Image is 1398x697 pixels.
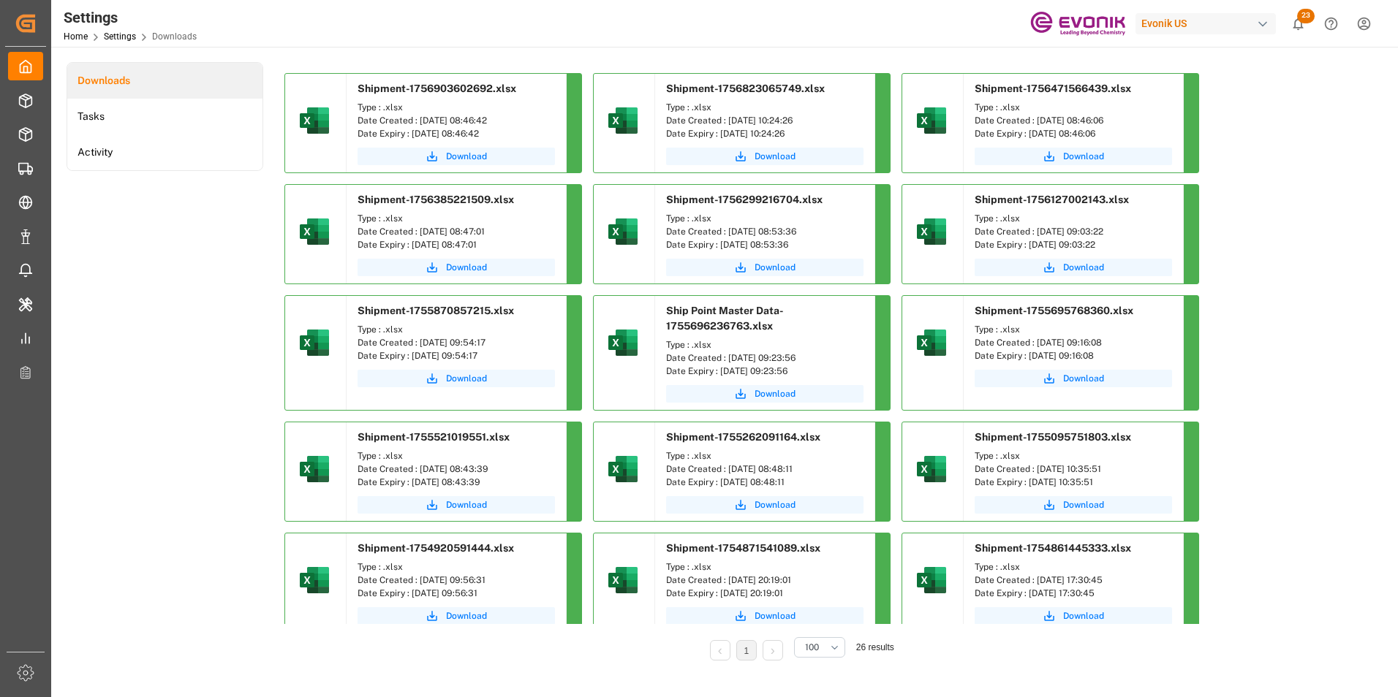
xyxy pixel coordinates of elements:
[446,372,487,385] span: Download
[358,496,555,514] button: Download
[666,560,864,574] div: Type : .xlsx
[1315,7,1348,40] button: Help Center
[805,641,819,654] span: 100
[666,385,864,403] a: Download
[1136,13,1276,34] div: Evonik US
[975,238,1172,251] div: Date Expiry : [DATE] 09:03:22
[755,261,796,274] span: Download
[975,560,1172,574] div: Type : .xlsx
[975,607,1172,625] button: Download
[666,225,864,238] div: Date Created : [DATE] 08:53:36
[975,349,1172,362] div: Date Expiry : [DATE] 09:16:08
[446,261,487,274] span: Download
[358,560,555,574] div: Type : .xlsx
[358,212,555,225] div: Type : .xlsx
[975,323,1172,336] div: Type : .xlsx
[755,387,796,400] span: Download
[666,127,864,140] div: Date Expiry : [DATE] 10:24:26
[666,449,864,462] div: Type : .xlsx
[446,150,487,163] span: Download
[358,449,555,462] div: Type : .xlsx
[605,214,641,249] img: microsoft-excel-2019--v1.png
[358,370,555,387] a: Download
[666,148,864,165] a: Download
[358,259,555,276] button: Download
[975,194,1129,205] span: Shipment-1756127002143.xlsx
[666,114,864,127] div: Date Created : [DATE] 10:24:26
[358,305,514,316] span: Shipment-1755870857215.xlsx
[666,259,864,276] button: Download
[914,214,949,249] img: microsoft-excel-2019--v1.png
[975,225,1172,238] div: Date Created : [DATE] 09:03:22
[358,542,514,554] span: Shipment-1754920591444.xlsx
[64,31,88,42] a: Home
[856,642,894,652] span: 26 results
[358,148,555,165] button: Download
[104,31,136,42] a: Settings
[666,607,864,625] button: Download
[975,83,1131,94] span: Shipment-1756471566439.xlsx
[358,462,555,476] div: Date Created : [DATE] 08:43:39
[67,134,262,170] li: Activity
[914,325,949,360] img: microsoft-excel-2019--v1.png
[446,609,487,622] span: Download
[666,305,784,332] span: Ship Point Master Data-1755696236763.xlsx
[358,336,555,349] div: Date Created : [DATE] 09:54:17
[67,63,262,99] li: Downloads
[297,452,332,487] img: microsoft-excel-2019--v1.png
[975,476,1172,489] div: Date Expiry : [DATE] 10:35:51
[736,640,757,660] li: 1
[666,476,864,489] div: Date Expiry : [DATE] 08:48:11
[358,83,516,94] span: Shipment-1756903602692.xlsx
[975,259,1172,276] button: Download
[666,83,825,94] span: Shipment-1756823065749.xlsx
[975,148,1172,165] a: Download
[666,462,864,476] div: Date Created : [DATE] 08:48:11
[1063,609,1104,622] span: Download
[1063,498,1104,511] span: Download
[446,498,487,511] span: Download
[1282,7,1315,40] button: show 23 new notifications
[358,114,555,127] div: Date Created : [DATE] 08:46:42
[763,640,783,660] li: Next Page
[358,127,555,140] div: Date Expiry : [DATE] 08:46:42
[666,212,864,225] div: Type : .xlsx
[914,452,949,487] img: microsoft-excel-2019--v1.png
[975,542,1131,554] span: Shipment-1754861445333.xlsx
[358,238,555,251] div: Date Expiry : [DATE] 08:47:01
[605,563,641,598] img: microsoft-excel-2019--v1.png
[666,238,864,251] div: Date Expiry : [DATE] 08:53:36
[666,101,864,114] div: Type : .xlsx
[975,127,1172,140] div: Date Expiry : [DATE] 08:46:06
[358,349,555,362] div: Date Expiry : [DATE] 09:54:17
[794,637,845,658] button: open menu
[1063,150,1104,163] span: Download
[1136,9,1282,37] button: Evonik US
[666,365,864,378] div: Date Expiry : [DATE] 09:23:56
[358,431,510,443] span: Shipment-1755521019551.xlsx
[975,462,1172,476] div: Date Created : [DATE] 10:35:51
[975,431,1131,443] span: Shipment-1755095751803.xlsx
[1063,372,1104,385] span: Download
[1063,261,1104,274] span: Download
[755,609,796,622] span: Download
[666,542,820,554] span: Shipment-1754871541089.xlsx
[1030,11,1125,37] img: Evonik-brand-mark-Deep-Purple-RGB.jpeg_1700498283.jpeg
[64,7,197,28] div: Settings
[755,498,796,511] span: Download
[297,563,332,598] img: microsoft-excel-2019--v1.png
[666,338,864,351] div: Type : .xlsx
[975,587,1172,600] div: Date Expiry : [DATE] 17:30:45
[666,496,864,514] a: Download
[1297,9,1315,23] span: 23
[755,150,796,163] span: Download
[975,370,1172,387] a: Download
[666,194,823,205] span: Shipment-1756299216704.xlsx
[605,325,641,360] img: microsoft-excel-2019--v1.png
[358,323,555,336] div: Type : .xlsx
[975,496,1172,514] button: Download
